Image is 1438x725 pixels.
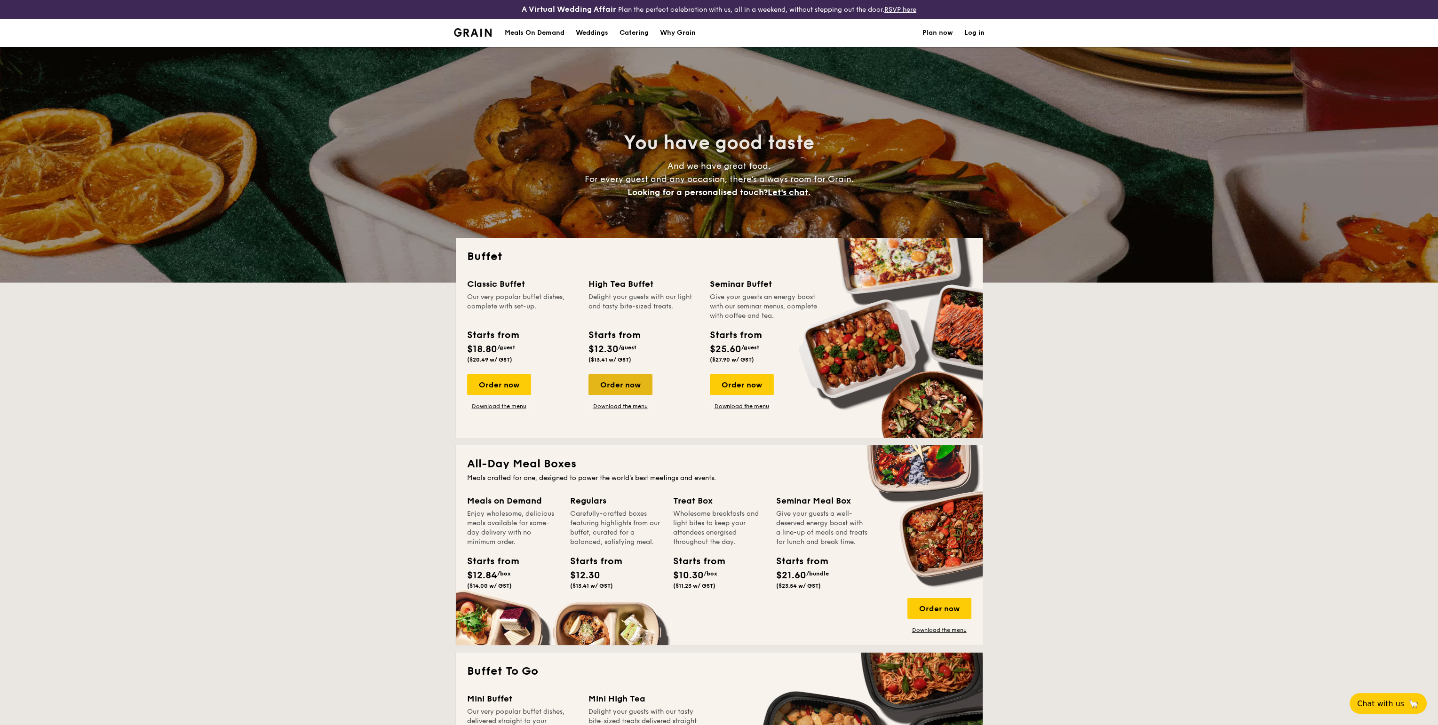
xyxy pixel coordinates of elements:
[467,328,518,342] div: Starts from
[673,509,765,547] div: Wholesome breakfasts and light bites to keep your attendees energised throughout the day.
[806,570,829,577] span: /bundle
[620,19,649,47] h1: Catering
[454,28,492,37] img: Grain
[884,6,916,14] a: RSVP here
[624,132,814,154] span: You have good taste
[570,570,600,581] span: $12.30
[673,494,765,507] div: Treat Box
[497,344,515,351] span: /guest
[467,664,971,679] h2: Buffet To Go
[467,292,577,321] div: Our very popular buffet dishes, complete with set-up.
[922,19,953,47] a: Plan now
[588,344,619,355] span: $12.30
[776,583,821,589] span: ($23.54 w/ GST)
[710,402,774,410] a: Download the menu
[588,356,631,363] span: ($13.41 w/ GST)
[467,402,531,410] a: Download the menu
[710,328,761,342] div: Starts from
[741,344,759,351] span: /guest
[570,19,614,47] a: Weddings
[576,19,608,47] div: Weddings
[588,374,652,395] div: Order now
[710,374,774,395] div: Order now
[673,554,715,568] div: Starts from
[467,509,559,547] div: Enjoy wholesome, delicious meals available for same-day delivery with no minimum order.
[505,19,564,47] div: Meals On Demand
[628,187,768,197] span: Looking for a personalised touch?
[570,554,612,568] div: Starts from
[1350,693,1427,714] button: Chat with us🦙
[660,19,696,47] div: Why Grain
[673,583,715,589] span: ($11.23 w/ GST)
[588,277,699,291] div: High Tea Buffet
[1408,698,1419,709] span: 🦙
[467,473,971,483] div: Meals crafted for one, designed to power the world's best meetings and events.
[710,356,754,363] span: ($27.90 w/ GST)
[710,344,741,355] span: $25.60
[907,626,971,634] a: Download the menu
[467,457,971,472] h2: All-Day Meal Boxes
[619,344,636,351] span: /guest
[467,554,509,568] div: Starts from
[776,494,868,507] div: Seminar Meal Box
[588,292,699,321] div: Delight your guests with our light and tasty bite-sized treats.
[710,292,820,321] div: Give your guests an energy boost with our seminar menus, complete with coffee and tea.
[588,692,699,705] div: Mini High Tea
[499,19,570,47] a: Meals On Demand
[467,583,512,589] span: ($14.00 w/ GST)
[467,494,559,507] div: Meals on Demand
[467,374,531,395] div: Order now
[570,583,613,589] span: ($13.41 w/ GST)
[588,328,640,342] div: Starts from
[448,4,990,15] div: Plan the perfect celebration with us, all in a weekend, without stepping out the door.
[907,598,971,619] div: Order now
[964,19,985,47] a: Log in
[467,570,497,581] span: $12.84
[768,187,810,197] span: Let's chat.
[776,554,818,568] div: Starts from
[467,344,497,355] span: $18.80
[497,570,511,577] span: /box
[673,570,704,581] span: $10.30
[467,692,577,705] div: Mini Buffet
[570,509,662,547] div: Carefully-crafted boxes featuring highlights from our buffet, curated for a balanced, satisfying ...
[467,249,971,264] h2: Buffet
[654,19,701,47] a: Why Grain
[776,570,806,581] span: $21.60
[588,402,652,410] a: Download the menu
[710,277,820,291] div: Seminar Buffet
[1357,699,1404,708] span: Chat with us
[522,4,616,15] h4: A Virtual Wedding Affair
[704,570,717,577] span: /box
[585,161,854,197] span: And we have great food. For every guest and any occasion, there’s always room for Grain.
[467,356,512,363] span: ($20.49 w/ GST)
[454,28,492,37] a: Logotype
[614,19,654,47] a: Catering
[776,509,868,547] div: Give your guests a well-deserved energy boost with a line-up of meals and treats for lunch and br...
[467,277,577,291] div: Classic Buffet
[570,494,662,507] div: Regulars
